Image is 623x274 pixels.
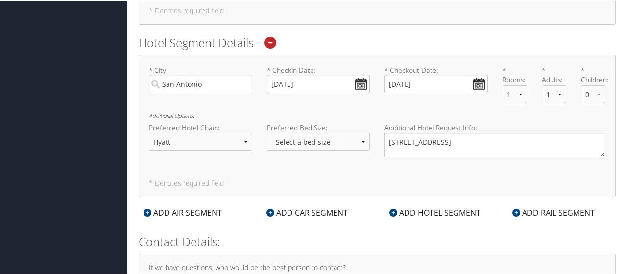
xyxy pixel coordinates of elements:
label: Additional Hotel Request Info: [384,122,605,132]
label: * Children: [581,64,605,84]
div: ADD HOTEL SEGMENT [384,206,485,218]
h2: Hotel Segment Details [139,33,616,50]
h5: * Denotes required field [149,179,605,186]
label: * City [149,64,252,92]
label: Preferred Bed Size: [267,122,370,132]
div: ADD AIR SEGMENT [139,206,227,218]
div: ADD RAIL SEGMENT [507,206,599,218]
input: * Checkin Date: [267,74,370,92]
h6: Additional Options: [149,112,605,117]
h4: If we have questions, who would be the best person to contact? [149,263,605,270]
h2: Contact Details: [139,232,616,249]
label: * Checkout Date: [384,64,488,92]
textarea: [STREET_ADDRESS] [384,132,605,156]
input: * Checkout Date: [384,74,488,92]
div: ADD CAR SEGMENT [262,206,353,218]
label: Preferred Hotel Chain: [149,122,252,132]
label: * Adults: [542,64,566,84]
h5: * Denotes required field [149,6,605,13]
label: * Checkin Date: [267,64,370,92]
label: * Rooms: [503,64,527,84]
